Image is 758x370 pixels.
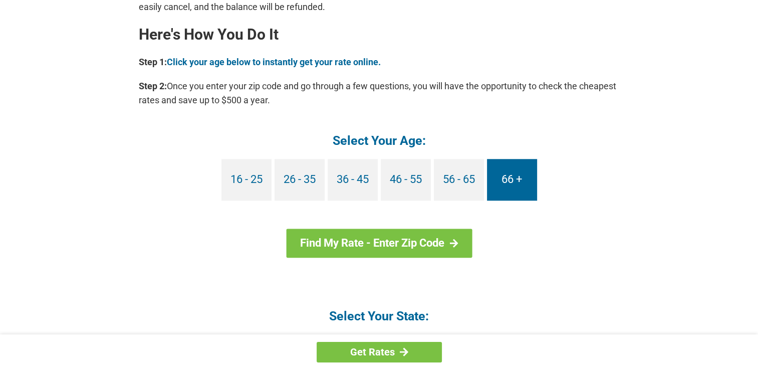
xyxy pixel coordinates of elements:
[221,159,272,201] a: 16 - 25
[434,159,484,201] a: 56 - 65
[286,229,472,258] a: Find My Rate - Enter Zip Code
[167,57,381,67] a: Click your age below to instantly get your rate online.
[487,159,537,201] a: 66 +
[328,159,378,201] a: 36 - 45
[139,79,620,107] p: Once you enter your zip code and go through a few questions, you will have the opportunity to che...
[381,159,431,201] a: 46 - 55
[317,342,442,362] a: Get Rates
[139,27,620,43] h2: Here's How You Do It
[139,132,620,149] h4: Select Your Age:
[275,159,325,201] a: 26 - 35
[139,81,167,91] b: Step 2:
[139,57,167,67] b: Step 1:
[139,308,620,324] h4: Select Your State:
